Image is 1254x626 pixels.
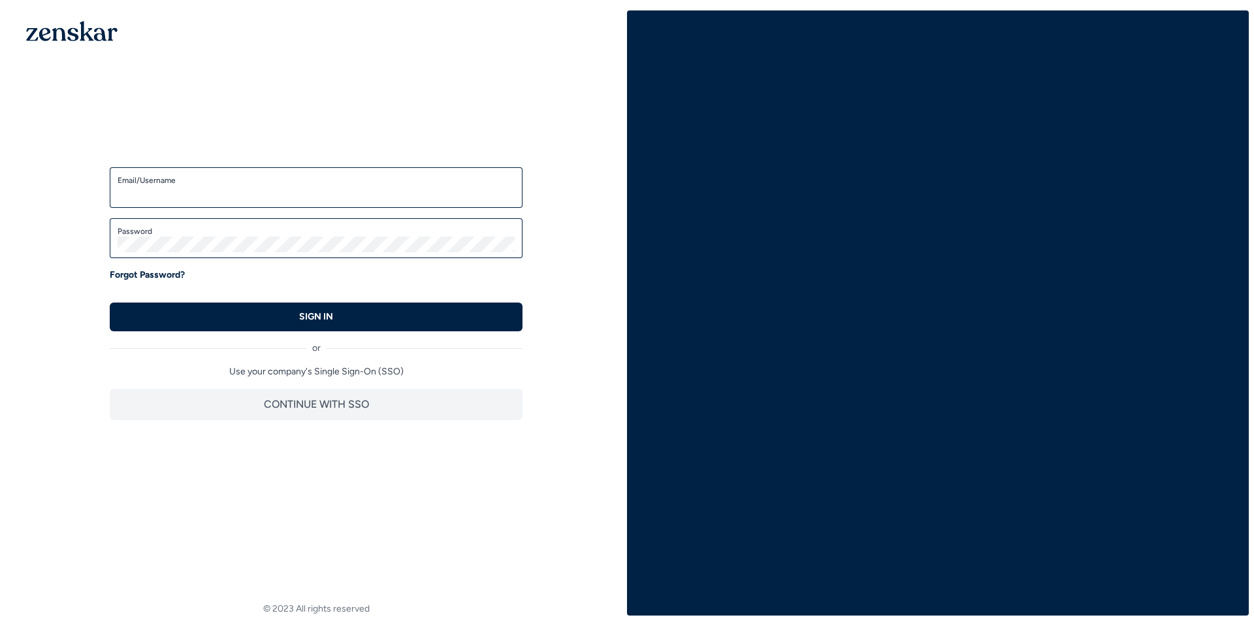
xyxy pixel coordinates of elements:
a: Forgot Password? [110,269,185,282]
label: Password [118,226,515,237]
label: Email/Username [118,175,515,186]
img: 1OGAJ2xQqyY4LXKgY66KYq0eOWRCkrZdAb3gUhuVAqdWPZE9SRJmCz+oDMSn4zDLXe31Ii730ItAGKgCKgCCgCikA4Av8PJUP... [26,21,118,41]
p: SIGN IN [299,310,333,323]
footer: © 2023 All rights reserved [5,602,627,616]
button: CONTINUE WITH SSO [110,389,522,420]
button: SIGN IN [110,303,522,331]
div: or [110,331,522,355]
p: Use your company's Single Sign-On (SSO) [110,365,522,378]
